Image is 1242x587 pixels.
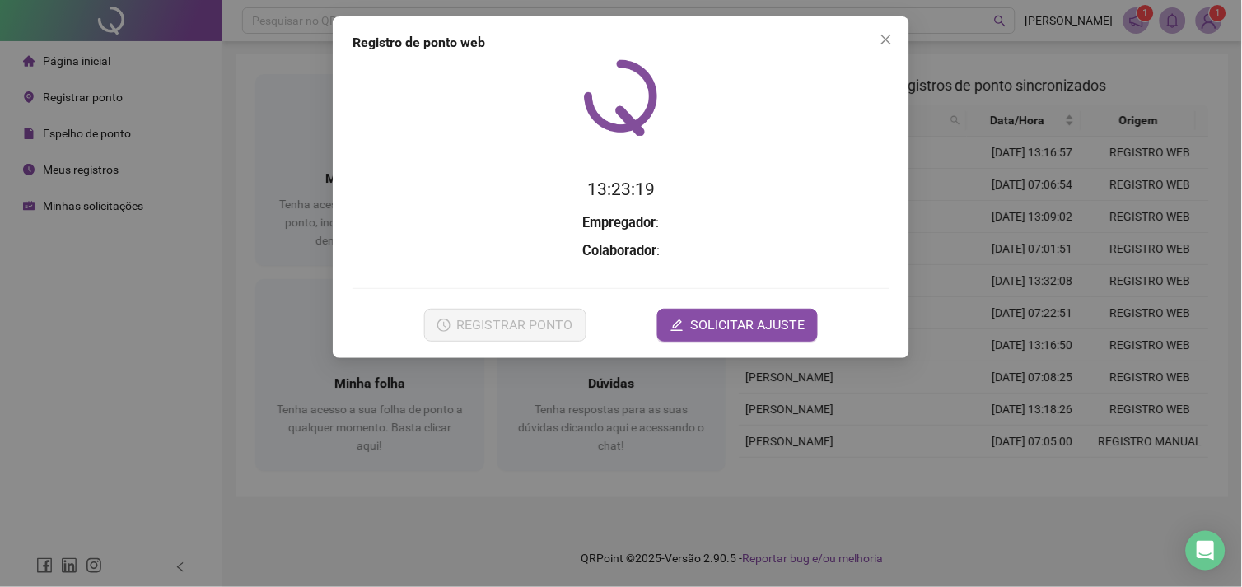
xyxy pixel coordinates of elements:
[880,33,893,46] span: close
[873,26,899,53] button: Close
[582,243,656,259] strong: Colaborador
[657,309,818,342] button: editSOLICITAR AJUSTE
[353,33,889,53] div: Registro de ponto web
[690,315,805,335] span: SOLICITAR AJUSTE
[587,179,655,199] time: 13:23:19
[584,59,658,136] img: QRPoint
[583,215,656,231] strong: Empregador
[353,212,889,234] h3: :
[353,240,889,262] h3: :
[1186,531,1226,571] div: Open Intercom Messenger
[424,309,586,342] button: REGISTRAR PONTO
[670,319,684,332] span: edit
